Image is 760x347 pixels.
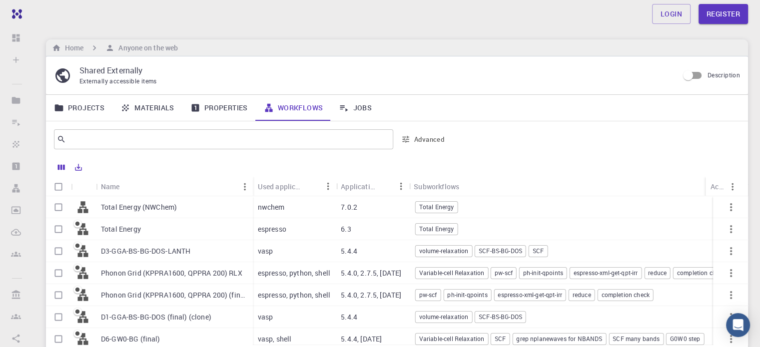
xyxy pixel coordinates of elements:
[258,177,304,196] div: Used application
[331,95,380,121] a: Jobs
[459,178,475,194] button: Sort
[120,179,136,195] button: Sort
[491,269,516,277] span: pw-scf
[101,268,242,278] p: Phonon Grid (KPPRA1600, QPPRA 200) RLX
[409,177,743,196] div: Subworkflows
[609,335,663,343] span: SCF many bands
[598,291,653,299] span: completion check
[393,178,409,194] button: Menu
[341,334,382,344] p: 5.4.4, [DATE]
[377,178,393,194] button: Sort
[529,247,547,255] span: SCF
[699,4,748,24] a: Register
[341,224,351,234] p: 6.3
[708,71,740,79] span: Description
[494,291,566,299] span: espresso-xml-get-qpt-irr
[336,177,409,196] div: Application Version
[101,224,141,234] p: Total Energy
[101,202,177,212] p: Total Energy (NWChem)
[258,224,286,234] p: espresso
[46,95,112,121] a: Projects
[674,269,729,277] span: completion check
[320,178,336,194] button: Menu
[258,334,292,344] p: vasp, shell
[491,335,509,343] span: SCF
[256,95,331,121] a: Workflows
[258,312,273,322] p: vasp
[416,225,458,233] span: Total Energy
[182,95,256,121] a: Properties
[258,202,285,212] p: nwchem
[416,335,488,343] span: Variable-cell Relaxation
[416,313,472,321] span: volume-relaxation
[725,179,741,195] button: Menu
[304,178,320,194] button: Sort
[101,177,120,196] div: Name
[79,77,157,85] span: Externally accessible items
[258,246,273,256] p: vasp
[416,247,472,255] span: volume-relaxation
[569,291,595,299] span: reduce
[341,202,357,212] p: 7.0.2
[341,268,401,278] p: 5.4.0, 2.7.5, [DATE]
[706,177,741,196] div: Actions
[341,246,357,256] p: 5.4.4
[444,291,491,299] span: ph-init-qpoints
[101,312,211,322] p: D1-GGA-BS-BG-DOS (final) (clone)
[114,42,178,53] h6: Anyone on the web
[258,268,330,278] p: espresso, python, shell
[513,335,606,343] span: grep nplanewaves for NBANDS
[253,177,336,196] div: Used application
[101,246,190,256] p: D3-GGA-BS-BG-DOS-LANTH
[397,131,449,147] button: Advanced
[520,269,567,277] span: ph-init-qpoints
[726,313,750,337] div: Open Intercom Messenger
[416,203,458,211] span: Total Energy
[258,290,330,300] p: espresso, python, shell
[50,42,180,53] nav: breadcrumb
[71,177,96,196] div: Icon
[475,313,526,321] span: SCF-BS-BG-DOS
[237,179,253,195] button: Menu
[96,177,253,196] div: Name
[70,159,87,175] button: Export
[341,312,357,322] p: 5.4.4
[570,269,642,277] span: espresso-xml-get-qpt-irr
[645,269,670,277] span: reduce
[711,177,725,196] div: Actions
[414,177,459,196] div: Subworkflows
[416,269,488,277] span: Variable-cell Relaxation
[53,159,70,175] button: Columns
[667,335,704,343] span: G0W0 step
[101,334,160,344] p: D6-GW0-BG (final)
[8,9,22,19] img: logo
[79,64,671,76] p: Shared Externally
[61,42,83,53] h6: Home
[416,291,441,299] span: pw-scf
[652,4,691,24] a: Login
[475,247,526,255] span: SCF-BS-BG-DOS
[101,290,248,300] p: Phonon Grid (KPPRA1600, QPPRA 200) (final)
[341,290,401,300] p: 5.4.0, 2.7.5, [DATE]
[341,177,377,196] div: Application Version
[112,95,182,121] a: Materials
